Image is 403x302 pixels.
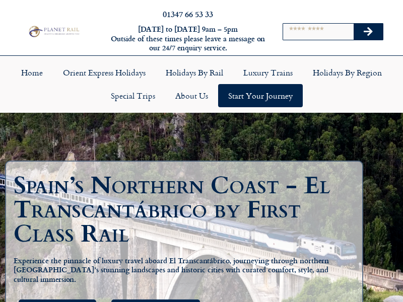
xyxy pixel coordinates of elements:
h5: Experience the pinnacle of luxury travel aboard El Transcantábrico, journeying through northern [... [14,256,355,284]
a: Luxury Trains [233,61,303,84]
a: Holidays by Region [303,61,392,84]
a: 01347 66 53 33 [163,8,213,20]
a: Start your Journey [218,84,303,107]
h6: [DATE] to [DATE] 9am – 5pm Outside of these times please leave a message on our 24/7 enquiry serv... [110,25,266,53]
a: About Us [165,84,218,107]
button: Search [354,24,383,40]
a: Home [11,61,53,84]
a: Special Trips [101,84,165,107]
h1: Spain’s Northern Coast - El Transcantábrico by First Class Rail [14,174,360,246]
a: Holidays by Rail [156,61,233,84]
img: Planet Rail Train Holidays Logo [27,25,81,38]
a: Orient Express Holidays [53,61,156,84]
nav: Menu [5,61,398,107]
